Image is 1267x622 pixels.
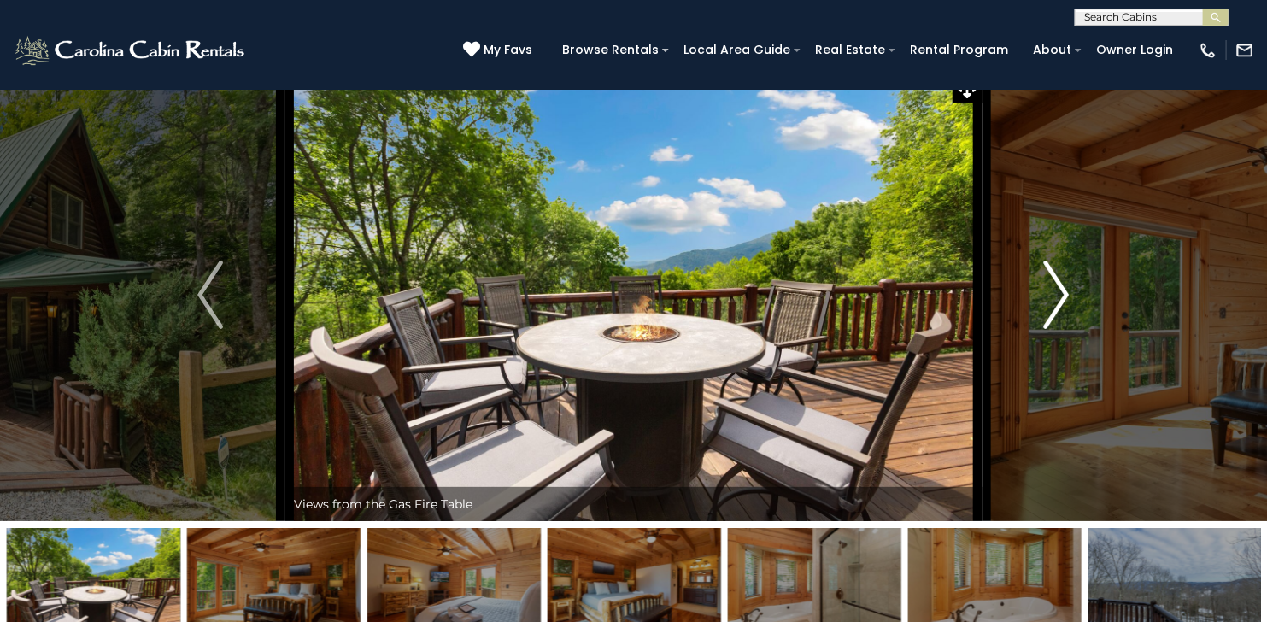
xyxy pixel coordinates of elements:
[1088,37,1182,63] a: Owner Login
[13,33,249,67] img: White-1-2.png
[285,487,983,521] div: Views from the Gas Fire Table
[463,41,537,60] a: My Favs
[1024,37,1080,63] a: About
[136,68,285,521] button: Previous
[1199,41,1217,60] img: phone-regular-white.png
[484,41,532,59] span: My Favs
[1044,261,1070,329] img: arrow
[1235,41,1254,60] img: mail-regular-white.png
[197,261,223,329] img: arrow
[554,37,667,63] a: Browse Rentals
[675,37,799,63] a: Local Area Guide
[901,37,1017,63] a: Rental Program
[982,68,1131,521] button: Next
[807,37,894,63] a: Real Estate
